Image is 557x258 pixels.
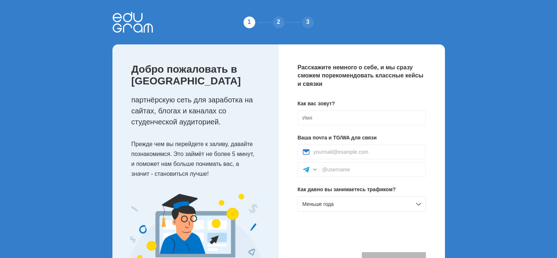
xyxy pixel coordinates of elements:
[313,149,421,155] input: yourmail@example.com
[131,139,264,179] p: Прежде чем вы перейдете к заливу, давайте познакомимся. Это займёт не более 5 минут, и поможет на...
[298,100,426,108] p: Как вас зовут?
[302,201,334,207] span: Меньше года
[271,15,286,30] div: 2
[242,15,257,30] div: 1
[322,167,421,172] input: @username
[131,63,264,87] p: Добро пожаловать в [GEOGRAPHIC_DATA]
[298,110,426,125] input: Имя
[301,15,315,30] div: 3
[298,63,426,88] p: Расскажите немного о себе, и мы сразу сможем порекомендовать классные кейсы и связки
[298,134,426,142] p: Ваша почта и TG/WA для связи
[131,94,264,127] p: партнёрскую сеть для заработка на сайтах, блогах и каналах со студенческой аудиторией.
[298,186,426,193] p: Как давно вы занимаетесь трафиком?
